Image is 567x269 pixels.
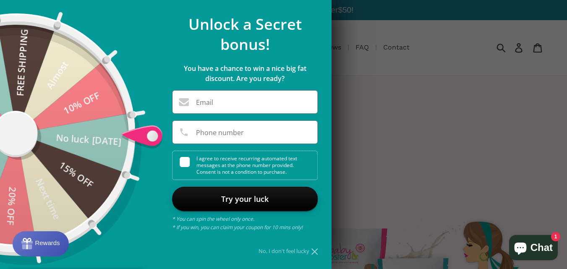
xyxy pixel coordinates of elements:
div: No, I don't feel lucky [172,248,318,254]
p: * If you win, you can claim your coupon for 10 mins only! [172,223,318,232]
div: I agree to receive recurring automated text messages at the phone number provided. Consent is not... [180,151,317,180]
inbox-online-store-chat: Shopify online store chat [507,235,560,262]
p: You have a chance to win a nice big fat discount. Are you ready? [172,63,318,84]
button: Rewards [13,231,69,256]
p: * You can spin the wheel only once. [172,215,318,223]
span: Rewards [22,8,47,15]
p: Unlock a Secret bonus! [172,14,318,55]
label: Phone number [196,129,244,136]
label: Email [196,99,213,106]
